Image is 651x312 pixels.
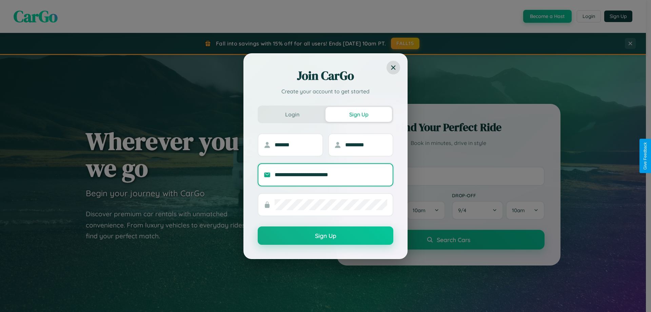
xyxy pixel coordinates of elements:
h2: Join CarGo [258,68,393,84]
p: Create your account to get started [258,87,393,95]
button: Login [259,107,325,122]
div: Give Feedback [643,142,648,170]
button: Sign Up [325,107,392,122]
button: Sign Up [258,226,393,245]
